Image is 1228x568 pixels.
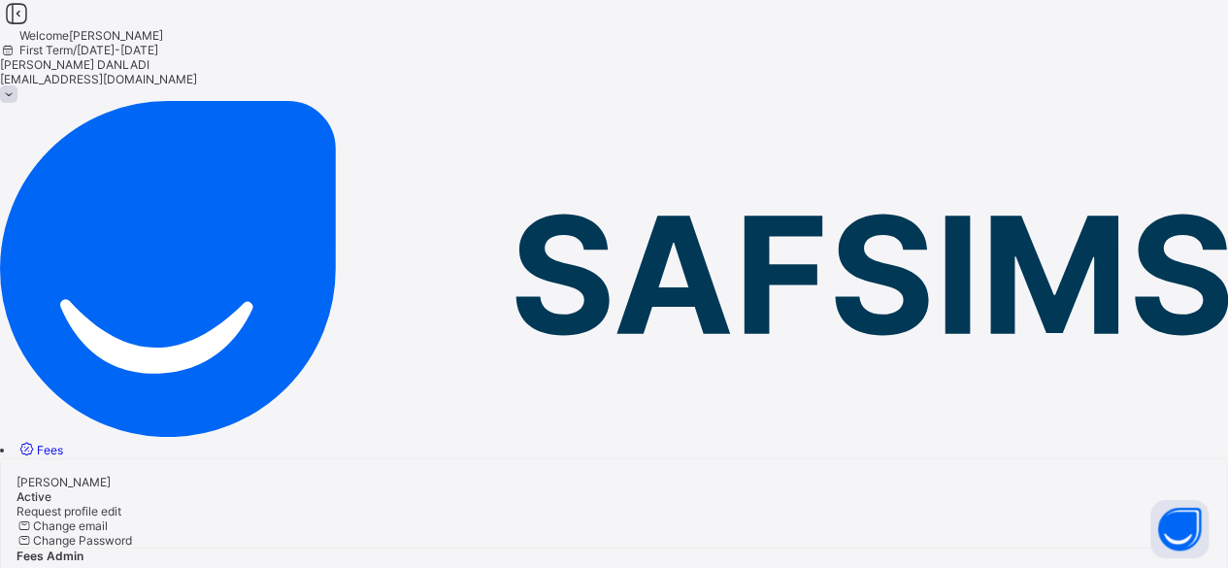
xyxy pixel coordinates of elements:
[33,518,108,533] span: Change email
[37,443,63,457] span: Fees
[17,443,63,457] a: Fees
[17,549,83,563] span: Fees Admin
[19,28,163,43] span: Welcome [PERSON_NAME]
[17,489,51,504] span: Active
[1150,500,1209,558] button: Open asap
[33,533,132,548] span: Change Password
[17,475,111,489] span: [PERSON_NAME]
[17,504,121,518] span: Request profile edit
